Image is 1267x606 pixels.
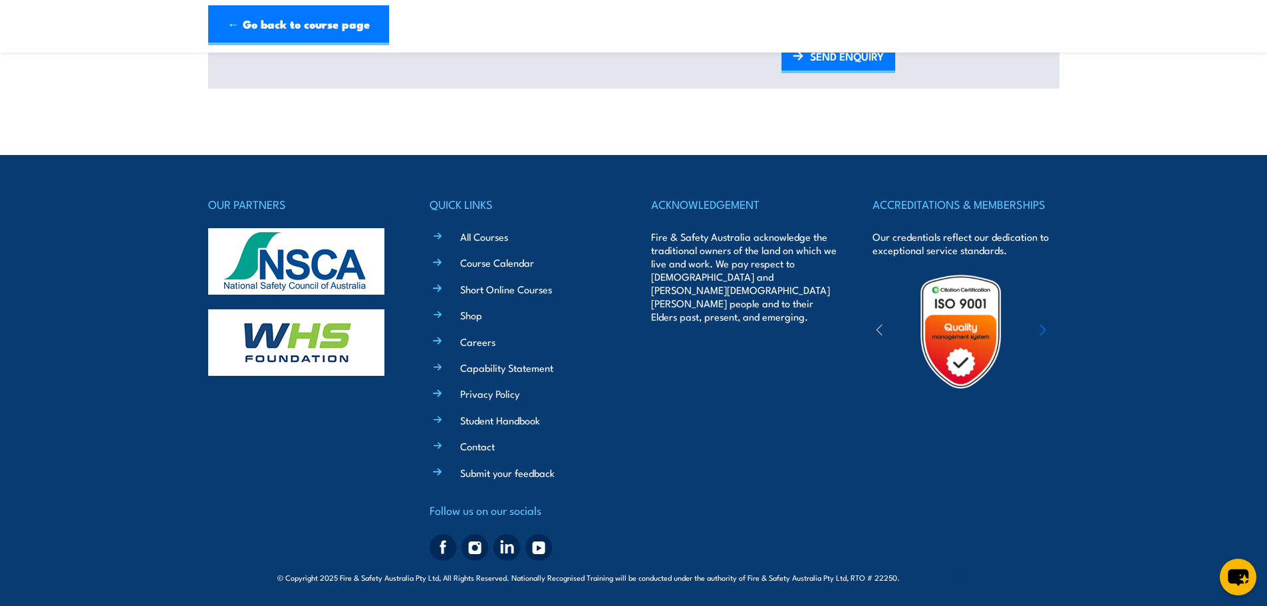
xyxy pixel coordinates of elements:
[915,572,990,583] span: Site:
[460,308,482,322] a: Shop
[430,501,616,520] h4: Follow us on our socials
[903,273,1019,390] img: Untitled design (19)
[208,309,384,376] img: whs-logo-footer
[873,230,1059,257] p: Our credentials reflect our dedication to exceptional service standards.
[208,195,394,214] h4: OUR PARTNERS
[1020,309,1135,355] img: ewpa-logo
[460,386,519,400] a: Privacy Policy
[460,361,553,375] a: Capability Statement
[460,413,540,427] a: Student Handbook
[430,195,616,214] h4: QUICK LINKS
[460,282,552,296] a: Short Online Courses
[277,571,990,583] span: © Copyright 2025 Fire & Safety Australia Pty Ltd, All Rights Reserved. Nationally Recognised Trai...
[208,228,384,295] img: nsca-logo-footer
[208,5,389,45] a: ← Go back to course page
[460,439,495,453] a: Contact
[460,229,508,243] a: All Courses
[943,570,990,583] a: KND Digital
[460,335,495,349] a: Careers
[651,230,837,323] p: Fire & Safety Australia acknowledge the traditional owners of the land on which we live and work....
[460,466,555,480] a: Submit your feedback
[1220,559,1256,595] button: chat-button
[873,195,1059,214] h4: ACCREDITATIONS & MEMBERSHIPS
[460,255,534,269] a: Course Calendar
[651,195,837,214] h4: ACKNOWLEDGEMENT
[781,42,895,73] a: SEND ENQUIRY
